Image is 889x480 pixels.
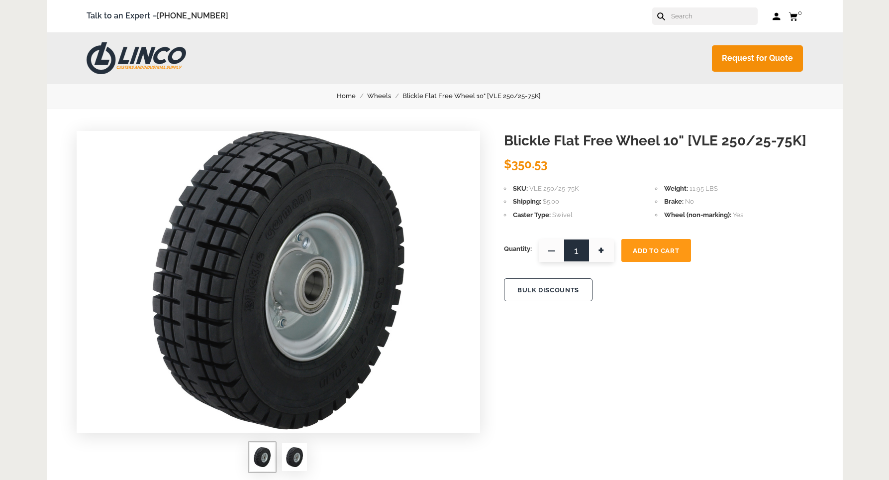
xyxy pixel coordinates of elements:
span: Swivel [552,211,573,219]
input: Search [670,7,758,25]
button: Add To Cart [621,239,691,262]
span: SKU [513,185,528,192]
span: Wheel (non-marking) [664,211,731,219]
span: Yes [733,211,743,219]
span: 11.95 LBS [690,185,718,192]
span: No [685,198,694,205]
img: https://i.ibb.co/DVmsYSL/VLE-255-25-75-K.jpg [286,447,303,467]
span: 0 [798,9,802,16]
a: 0 [789,10,803,22]
span: + [589,239,614,262]
a: Home [337,91,367,102]
a: Log in [773,11,781,21]
span: VLE 250/25-75K [529,185,579,192]
a: Blickle Flat Free Wheel 10" [VLE 250/25-75K] [402,91,552,102]
span: — [539,239,564,262]
h1: Blickle Flat Free Wheel 10" [VLE 250/25-75K] [504,131,813,151]
span: $350.53 [504,157,547,171]
a: Wheels [367,91,402,102]
span: Caster Type [513,211,551,219]
span: $5.00 [543,198,559,205]
img: https://i.ibb.co/DVmsYSL/VLE-255-25-75-K.jpg [152,131,404,430]
a: Request for Quote [712,45,803,72]
a: [PHONE_NUMBER] [157,11,228,20]
span: Shipping [513,198,541,205]
img: LINCO CASTERS & INDUSTRIAL SUPPLY [87,42,186,74]
img: https://i.ibb.co/DVmsYSL/VLE-255-25-75-K.jpg [254,447,271,467]
span: Add To Cart [633,247,679,254]
button: BULK DISCOUNTS [504,278,593,301]
span: Talk to an Expert – [87,9,228,23]
span: Quantity [504,239,532,259]
span: Brake [664,198,684,205]
span: Weight [664,185,688,192]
